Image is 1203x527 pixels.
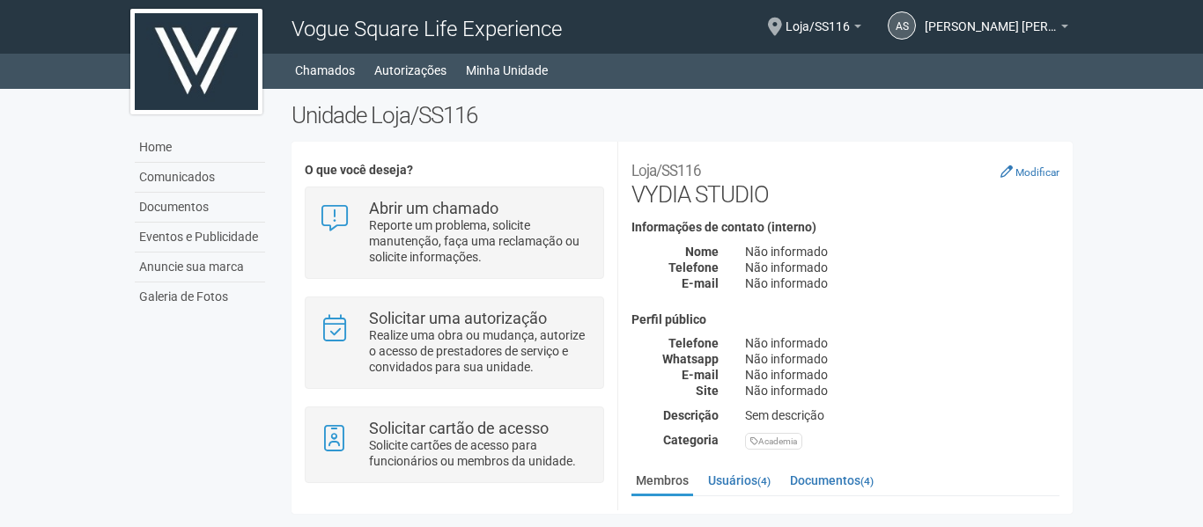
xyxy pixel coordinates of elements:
[369,419,549,437] strong: Solicitar cartão de acesso
[704,467,775,494] a: Usuários(4)
[1015,166,1059,179] small: Modificar
[732,335,1073,351] div: Não informado
[319,421,589,469] a: Solicitar cartão de acesso Solicite cartões de acesso para funcionários ou membros da unidade.
[292,17,562,41] span: Vogue Square Life Experience
[925,22,1068,36] a: [PERSON_NAME] [PERSON_NAME]
[668,336,719,350] strong: Telefone
[745,433,802,450] div: Academia
[631,221,1059,234] h4: Informações de contato (interno)
[631,313,1059,326] h4: Perfil público
[295,58,355,83] a: Chamados
[732,407,1073,423] div: Sem descrição
[631,162,701,179] small: Loja/SS116
[732,351,1073,367] div: Não informado
[369,309,547,327] strong: Solicitar uma autorização
[374,58,447,83] a: Autorizações
[135,133,265,163] a: Home
[696,384,719,398] strong: Site
[757,475,771,487] small: (4)
[786,22,861,36] a: Loja/SS116
[631,467,693,496] a: Membros
[732,260,1073,275] div: Não informado
[466,58,548,83] a: Minha Unidade
[292,102,1073,128] h2: Unidade Loja/SS116
[888,11,916,40] a: as
[369,199,498,217] strong: Abrir um chamado
[135,253,265,282] a: Anuncie sua marca
[305,164,603,177] h4: O que você deseja?
[1000,165,1059,179] a: Modificar
[860,475,874,487] small: (4)
[685,245,719,259] strong: Nome
[319,311,589,375] a: Solicitar uma autorização Realize uma obra ou mudança, autorize o acesso de prestadores de serviç...
[369,437,590,469] p: Solicite cartões de acesso para funcionários ou membros da unidade.
[732,367,1073,383] div: Não informado
[369,217,590,265] p: Reporte um problema, solicite manutenção, faça uma reclamação ou solicite informações.
[682,276,719,290] strong: E-mail
[663,433,719,447] strong: Categoria
[668,260,719,274] strong: Telefone
[319,201,589,265] a: Abrir um chamado Reporte um problema, solicite manutenção, faça uma reclamação ou solicite inform...
[732,383,1073,399] div: Não informado
[130,9,262,114] img: logo.jpg
[732,275,1073,291] div: Não informado
[925,3,1057,33] span: andre silva de castro
[135,282,265,311] a: Galeria de Fotos
[682,368,719,382] strong: E-mail
[732,244,1073,260] div: Não informado
[786,467,878,494] a: Documentos(4)
[135,193,265,223] a: Documentos
[663,408,719,422] strong: Descrição
[631,155,1059,208] h2: VYDIA STUDIO
[631,510,1059,526] strong: Membros
[135,223,265,253] a: Eventos e Publicidade
[369,327,590,375] p: Realize uma obra ou mudança, autorize o acesso de prestadores de serviço e convidados para sua un...
[786,3,850,33] span: Loja/SS116
[662,352,719,366] strong: Whatsapp
[135,163,265,193] a: Comunicados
